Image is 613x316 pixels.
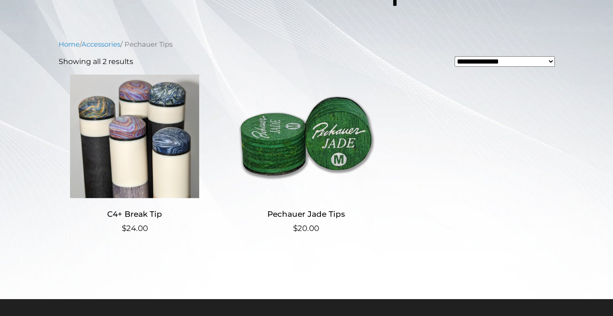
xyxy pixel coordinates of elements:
[59,40,80,48] a: Home
[293,224,298,233] span: $
[230,75,382,234] a: Pechauer Jade Tips $20.00
[455,56,555,67] select: Shop order
[59,39,555,49] nav: Breadcrumb
[81,40,120,48] a: Accessories
[122,224,126,233] span: $
[293,224,319,233] bdi: 20.00
[230,205,382,222] h2: Pechauer Jade Tips
[230,75,382,198] img: Pechauer Jade Tips
[122,224,148,233] bdi: 24.00
[59,75,211,198] img: C4+ Break Tip
[59,75,211,234] a: C4+ Break Tip $24.00
[59,56,133,67] p: Showing all 2 results
[59,205,211,222] h2: C4+ Break Tip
